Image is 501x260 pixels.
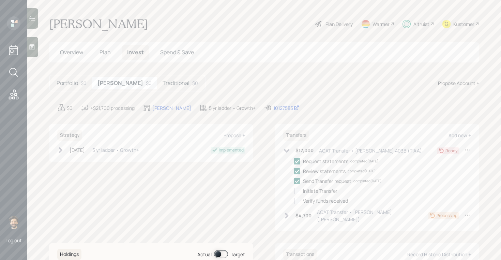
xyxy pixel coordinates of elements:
div: Actual [197,251,212,258]
h5: Traditional [163,80,189,86]
div: [PERSON_NAME] [152,104,191,112]
div: Request statements [303,158,348,165]
div: Implemented [219,147,244,153]
div: completed [DATE] [353,178,381,184]
div: Verify funds received [303,197,348,204]
h6: Transactions [283,249,317,260]
div: +$21,700 processing [90,104,135,112]
div: 5 yr ladder • Growth+ [209,104,256,112]
div: 10127585 [273,104,299,112]
div: Add new + [449,132,471,139]
div: $0 [81,80,87,87]
div: $0 [67,104,73,112]
h6: Transfers [283,130,309,141]
div: [DATE] [70,146,85,154]
span: Plan [100,48,111,56]
span: Overview [60,48,83,56]
h6: Strategy [57,130,82,141]
h5: [PERSON_NAME] [97,80,143,86]
span: Spend & Save [160,48,194,56]
img: eric-schwartz-headshot.png [7,215,20,229]
div: Log out [5,237,22,244]
div: $0 [146,80,152,87]
div: Propose + [224,132,245,139]
div: Kustomer [453,20,474,28]
div: Warmer [373,20,390,28]
div: 5 yr ladder • Growth+ [92,146,139,154]
div: Ready [445,148,457,154]
span: Invest [127,48,144,56]
div: completed [DATE] [348,169,376,174]
div: $0 [192,80,198,87]
h6: $17,000 [295,148,314,154]
div: ACAT Transfer • [PERSON_NAME] 403B (TIAA) [319,147,422,154]
div: Record Historic Distribution + [407,251,471,258]
h5: Portfolio [57,80,78,86]
div: Initiate Transfer [303,187,337,194]
h6: Holdings [57,249,81,260]
div: Altruist [413,20,429,28]
h6: $4,700 [295,213,312,219]
div: Plan Delivery [325,20,353,28]
div: Review statements [303,168,346,175]
h1: [PERSON_NAME] [49,16,148,31]
div: ACAT Transfer • [PERSON_NAME] ([PERSON_NAME]) [317,208,428,223]
div: Processing [437,213,457,219]
div: Propose Account + [438,80,479,87]
div: Send Transfer request [303,177,351,185]
div: Target [231,251,245,258]
div: completed [DATE] [350,159,378,164]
